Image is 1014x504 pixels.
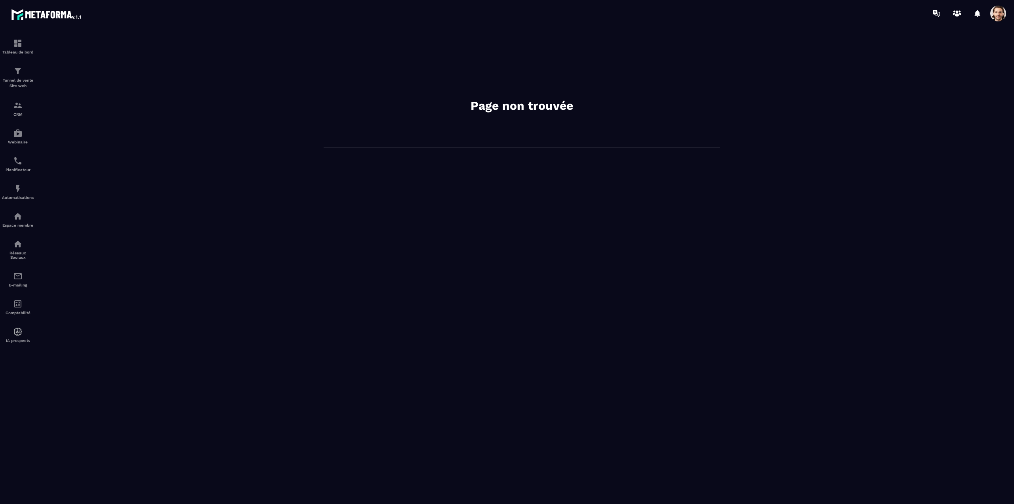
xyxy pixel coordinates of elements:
img: formation [13,38,23,48]
a: automationsautomationsEspace membre [2,206,34,233]
a: automationsautomationsAutomatisations [2,178,34,206]
img: automations [13,184,23,193]
img: automations [13,327,23,336]
p: Tableau de bord [2,50,34,54]
img: formation [13,101,23,110]
a: formationformationTunnel de vente Site web [2,60,34,95]
p: E-mailing [2,283,34,287]
img: automations [13,212,23,221]
h2: Page non trouvée [403,98,640,114]
a: accountantaccountantComptabilité [2,293,34,321]
p: Automatisations [2,195,34,200]
p: Planificateur [2,168,34,172]
img: scheduler [13,156,23,166]
img: accountant [13,299,23,309]
p: Espace membre [2,223,34,227]
p: IA prospects [2,338,34,343]
a: formationformationTableau de bord [2,32,34,60]
p: Réseaux Sociaux [2,251,34,260]
p: Webinaire [2,140,34,144]
img: social-network [13,239,23,249]
a: social-networksocial-networkRéseaux Sociaux [2,233,34,265]
p: Comptabilité [2,311,34,315]
p: CRM [2,112,34,116]
a: formationformationCRM [2,95,34,122]
p: Tunnel de vente Site web [2,78,34,89]
a: emailemailE-mailing [2,265,34,293]
img: logo [11,7,82,21]
img: email [13,271,23,281]
a: automationsautomationsWebinaire [2,122,34,150]
img: formation [13,66,23,76]
img: automations [13,128,23,138]
a: schedulerschedulerPlanificateur [2,150,34,178]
